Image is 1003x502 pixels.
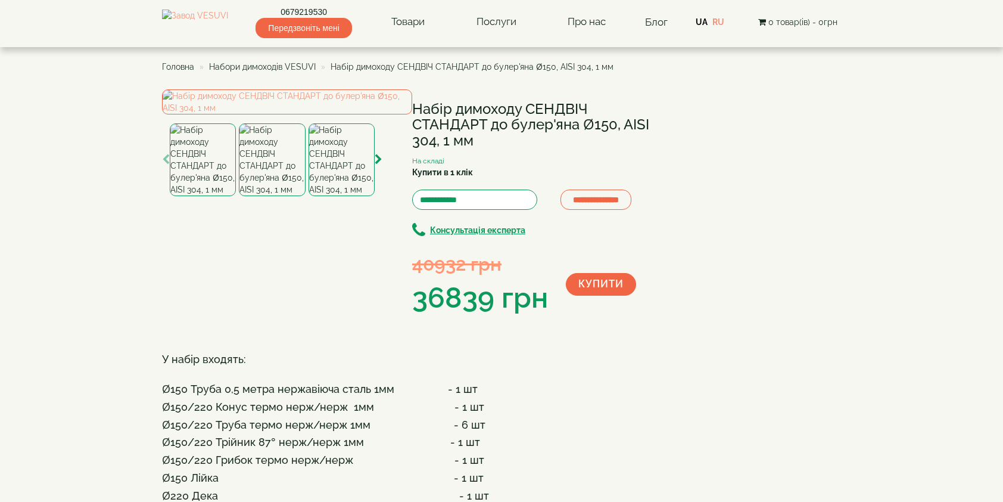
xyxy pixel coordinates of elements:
a: 0679219530 [256,6,351,18]
img: Набір димоходу СЕНДВІЧ СТАНДАРТ до булер'яна Ø150, AISI 304, 1 мм [309,123,375,196]
h4: Ø150 Труба 0,5 метра нержавіюча сталь 1мм - 1 шт [162,371,662,395]
small: На складі [412,157,444,165]
h1: Набір димоходу СЕНДВІЧ СТАНДАРТ до булер'яна Ø150, AISI 304, 1 мм [412,101,662,148]
a: Головна [162,62,194,72]
button: 0 товар(ів) - 0грн [755,16,841,29]
h4: Ø150 Лійка - 1 шт [162,472,662,484]
span: Набір димоходу СЕНДВІЧ СТАНДАРТ до булер'яна Ø150, AISI 304, 1 мм [331,62,613,72]
img: Завод VESUVI [162,10,228,35]
h4: Ø150/220 Конус термо нерж/нерж 1мм - 1 шт [162,401,662,413]
img: Набір димоходу СЕНДВІЧ СТАНДАРТ до булер'яна Ø150, AISI 304, 1 мм [239,123,305,196]
b: Консультація експерта [430,225,525,235]
a: Товари [379,8,437,36]
h4: Ø150/220 Трійник 87° нерж/нерж 1мм - 1 шт [162,436,662,448]
h4: Ø220 Дека - 1 шт [162,490,662,502]
div: 36839 грн [412,278,548,318]
h4: У набір входять: [162,354,662,365]
span: Передзвоніть мені [256,18,351,38]
img: Набір димоходу СЕНДВІЧ СТАНДАРТ до булер'яна Ø150, AISI 304, 1 мм [170,123,236,196]
a: UA [696,17,708,27]
h4: Ø150/220 Грибок термо нерж/нерж - 1 шт [162,454,662,466]
a: Набори димоходів VESUVI [209,62,316,72]
span: 0 товар(ів) - 0грн [768,17,837,27]
label: Купити в 1 клік [412,166,473,178]
a: Послуги [465,8,528,36]
a: Про нас [556,8,618,36]
a: RU [712,17,724,27]
a: Блог [645,16,668,28]
div: 40932 грн [412,250,548,277]
img: Набір димоходу СЕНДВІЧ СТАНДАРТ до булер'яна Ø150, AISI 304, 1 мм [162,89,412,114]
button: Купити [566,273,636,296]
h4: Ø150/220 Труба термо нерж/нерж 1мм - 6 шт [162,419,662,431]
